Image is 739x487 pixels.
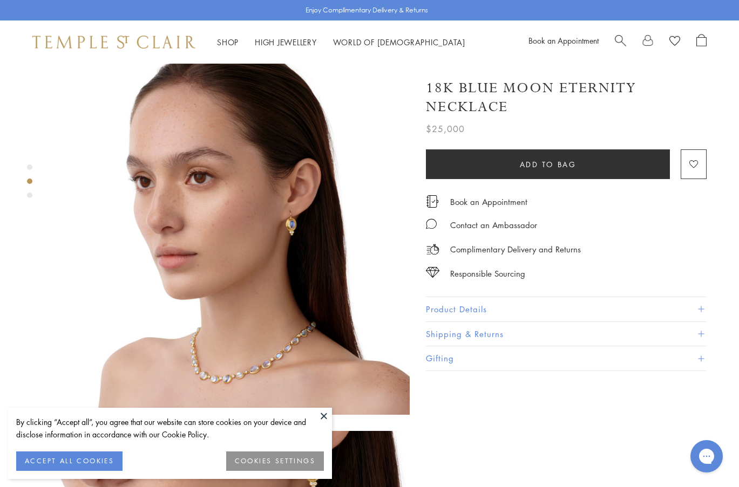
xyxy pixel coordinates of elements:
button: Product Details [426,297,707,321]
button: COOKIES SETTINGS [226,451,324,471]
button: Shipping & Returns [426,322,707,346]
img: icon_appointment.svg [426,195,439,208]
iframe: Gorgias live chat messenger [685,436,728,476]
a: ShopShop [217,37,239,47]
button: ACCEPT ALL COOKIES [16,451,123,471]
div: Contact an Ambassador [450,218,537,232]
a: Book an Appointment [450,196,527,208]
p: Complimentary Delivery and Returns [450,243,581,256]
div: Responsible Sourcing [450,267,525,280]
span: $25,000 [426,122,465,136]
a: Open Shopping Bag [696,34,707,50]
a: View Wishlist [669,34,680,50]
a: World of [DEMOGRAPHIC_DATA]World of [DEMOGRAPHIC_DATA] [333,37,465,47]
button: Gifting [426,346,707,371]
img: icon_sourcing.svg [426,267,439,278]
button: Add to bag [426,149,670,179]
a: High JewelleryHigh Jewellery [255,37,317,47]
span: Add to bag [520,159,577,170]
img: Temple St. Clair [32,36,195,49]
img: MessageIcon-01_2.svg [426,218,437,229]
img: N14145-BMOVGR18 [54,59,410,415]
div: Product gallery navigation [27,162,32,207]
a: Search [615,34,626,50]
div: By clicking “Accept all”, you agree that our website can store cookies on your device and disclos... [16,416,324,441]
img: icon_delivery.svg [426,243,439,256]
a: Book an Appointment [528,35,599,46]
h1: 18K Blue Moon Eternity Necklace [426,79,707,116]
nav: Main navigation [217,36,465,49]
p: Enjoy Complimentary Delivery & Returns [306,5,428,16]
